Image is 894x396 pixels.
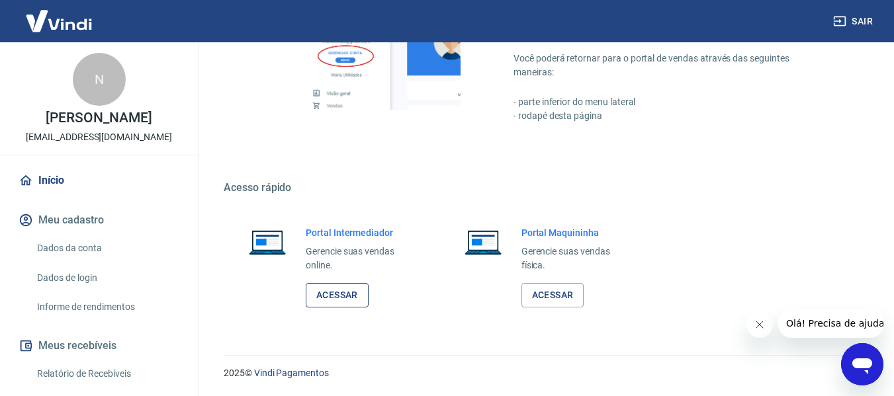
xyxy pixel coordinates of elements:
[16,166,182,195] a: Início
[240,226,295,258] img: Imagem de um notebook aberto
[455,226,511,258] img: Imagem de um notebook aberto
[32,235,182,262] a: Dados da conta
[521,283,584,307] a: Acessar
[841,343,883,385] iframe: Botão para abrir a janela de mensagens
[521,245,631,272] p: Gerencie suas vendas física.
[26,130,172,144] p: [EMAIL_ADDRESS][DOMAIN_NAME]
[521,226,631,239] h6: Portal Maquininha
[8,9,111,20] span: Olá! Precisa de ajuda?
[32,294,182,321] a: Informe de rendimentos
[778,309,883,338] iframe: Mensagem da empresa
[224,366,862,380] p: 2025 ©
[746,311,773,338] iframe: Fechar mensagem
[224,181,862,194] h5: Acesso rápido
[514,52,830,79] p: Você poderá retornar para o portal de vendas através das seguintes maneiras:
[514,95,830,109] p: - parte inferior do menu lateral
[73,53,126,106] div: N
[830,9,878,34] button: Sair
[306,226,416,239] h6: Portal Intermediador
[16,331,182,360] button: Meus recebíveis
[514,109,830,123] p: - rodapé desta página
[254,368,329,378] a: Vindi Pagamentos
[16,1,102,41] img: Vindi
[46,111,152,125] p: [PERSON_NAME]
[32,360,182,387] a: Relatório de Recebíveis
[306,245,416,272] p: Gerencie suas vendas online.
[32,264,182,292] a: Dados de login
[306,283,369,307] a: Acessar
[16,206,182,235] button: Meu cadastro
